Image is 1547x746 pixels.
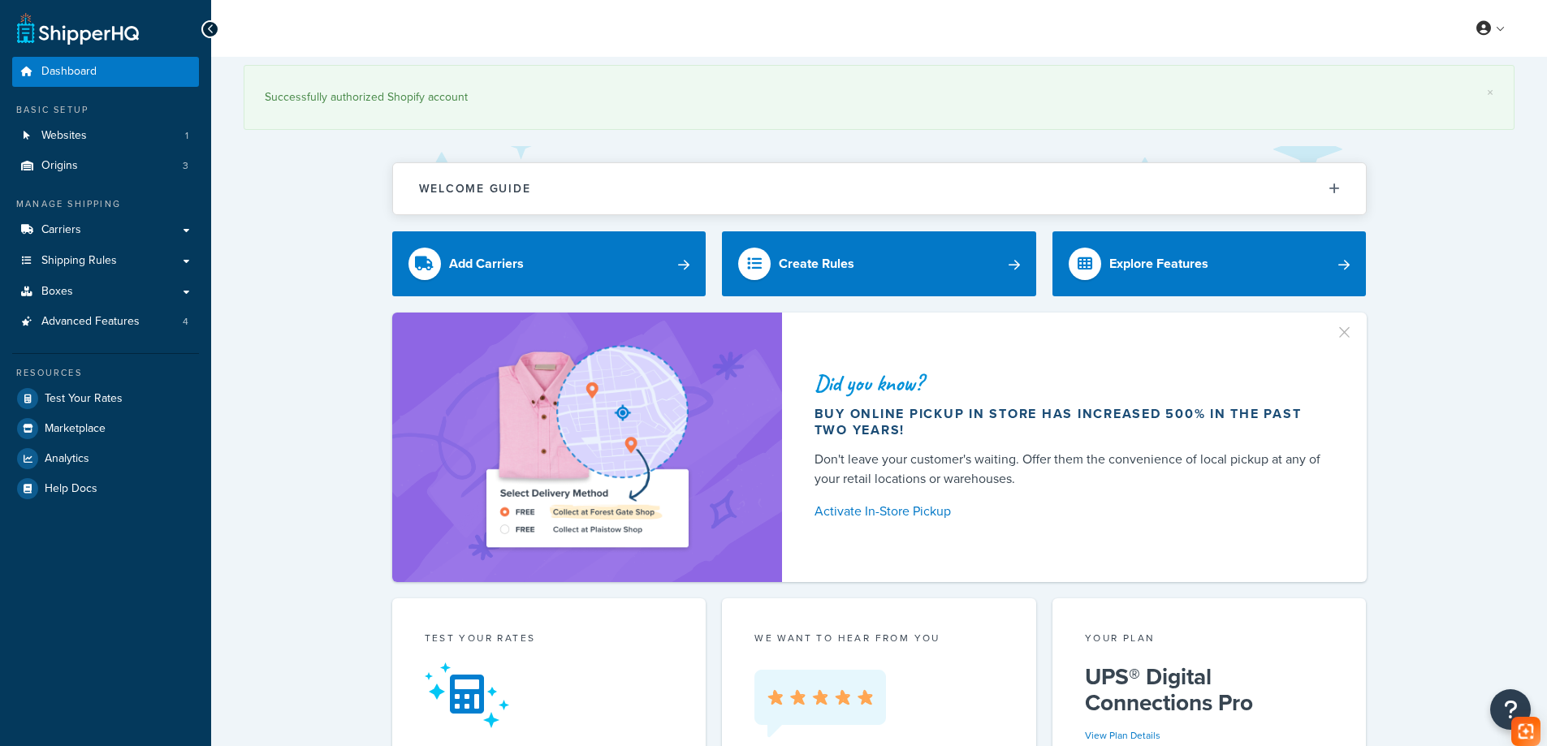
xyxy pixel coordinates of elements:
button: Open Resource Center [1490,689,1531,730]
a: Origins3 [12,151,199,181]
div: Successfully authorized Shopify account [265,86,1493,109]
span: 1 [185,129,188,143]
span: Help Docs [45,482,97,496]
h2: Welcome Guide [419,183,531,195]
div: Resources [12,366,199,380]
a: Shipping Rules [12,246,199,276]
li: Websites [12,121,199,151]
span: 3 [183,159,188,173]
span: Analytics [45,452,89,466]
p: we want to hear from you [754,631,1004,645]
a: View Plan Details [1085,728,1160,743]
a: Analytics [12,444,199,473]
a: Dashboard [12,57,199,87]
div: Explore Features [1109,252,1208,275]
h5: UPS® Digital Connections Pro [1085,664,1334,716]
span: Boxes [41,285,73,299]
div: Basic Setup [12,103,199,117]
span: 4 [183,315,188,329]
a: × [1487,86,1493,99]
div: Did you know? [815,372,1328,395]
span: Marketplace [45,422,106,436]
a: Add Carriers [392,231,707,296]
span: Websites [41,129,87,143]
div: Don't leave your customer's waiting. Offer them the convenience of local pickup at any of your re... [815,450,1328,489]
a: Carriers [12,215,199,245]
span: Test Your Rates [45,392,123,406]
span: Dashboard [41,65,97,79]
a: Marketplace [12,414,199,443]
div: Your Plan [1085,631,1334,649]
li: Origins [12,151,199,181]
a: Test Your Rates [12,384,199,413]
a: Explore Features [1052,231,1367,296]
span: Origins [41,159,78,173]
div: Buy online pickup in store has increased 500% in the past two years! [815,406,1328,438]
span: Advanced Features [41,315,140,329]
a: Boxes [12,277,199,307]
img: ad-shirt-map-b0359fc47e01cab431d101c4b569394f6a03f54285957d908178d52f29eb9668.png [440,337,734,558]
a: Create Rules [722,231,1036,296]
a: Help Docs [12,474,199,503]
div: Add Carriers [449,252,524,275]
a: Websites1 [12,121,199,151]
a: Advanced Features4 [12,307,199,337]
span: Carriers [41,223,81,237]
a: Activate In-Store Pickup [815,500,1328,523]
span: Shipping Rules [41,254,117,268]
div: Create Rules [779,252,854,275]
div: Manage Shipping [12,197,199,211]
div: Test your rates [425,631,674,649]
button: Welcome Guide [393,163,1366,214]
li: Advanced Features [12,307,199,337]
